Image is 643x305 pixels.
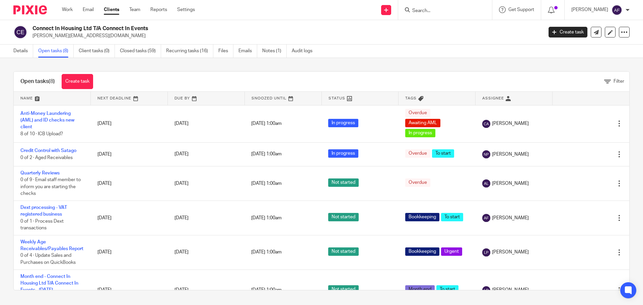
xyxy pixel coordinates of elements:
td: [DATE] [91,166,168,201]
span: Month end [405,285,435,294]
span: [DATE] [174,288,189,293]
span: [PERSON_NAME] [492,120,529,127]
span: 0 of 4 · Update Sales and Purchases on QuickBooks [20,253,76,265]
span: To start [441,213,463,221]
a: Create task [549,27,587,37]
td: [DATE] [91,235,168,270]
a: Quarterly Reviews [20,171,60,175]
a: Audit logs [292,45,317,58]
a: Month end - Connect In Housing Ltd T/A Connect In Events - [DATE] [20,274,78,293]
span: In progress [328,119,358,127]
a: Reports [150,6,167,13]
span: [DATE] [174,216,189,220]
span: [DATE] [174,121,189,126]
span: [PERSON_NAME] [492,249,529,255]
span: To start [436,285,458,294]
span: Get Support [508,7,534,12]
a: Open tasks (8) [38,45,74,58]
a: Emails [238,45,257,58]
span: Overdue [405,178,430,187]
img: svg%3E [482,214,490,222]
span: In progress [405,129,435,137]
img: Pixie [13,5,47,14]
span: Not started [328,178,359,187]
a: Dext processing - VAT registered business [20,205,67,217]
span: 0 of 1 · Process Dext transactions [20,219,64,231]
td: [DATE] [91,105,168,142]
span: Not started [328,247,359,256]
a: Clients [104,6,119,13]
p: [PERSON_NAME][EMAIL_ADDRESS][DOMAIN_NAME] [32,32,539,39]
span: 0 of 2 · Aged Receivables [20,155,73,160]
span: Overdue [405,149,430,158]
a: Weekly Age Receivables/Payables Report [20,240,83,251]
span: [DATE] 1:00am [251,121,282,126]
span: Overdue [405,109,430,117]
input: Search [412,8,472,14]
a: Create task [62,74,93,89]
img: svg%3E [482,248,490,256]
span: [DATE] 1:00am [251,288,282,293]
td: [DATE] [91,201,168,235]
span: [DATE] 1:00am [251,216,282,220]
span: [DATE] 1:00am [251,250,282,255]
a: Closed tasks (59) [120,45,161,58]
span: Not started [328,285,359,294]
span: Awaiting AML [405,119,440,127]
a: Settings [177,6,195,13]
a: Client tasks (0) [79,45,115,58]
span: To start [432,149,454,158]
a: Work [62,6,73,13]
a: Details [13,45,33,58]
a: Credit Control with Satago [20,148,76,153]
span: Tags [405,96,417,100]
span: [PERSON_NAME] [492,180,529,187]
span: Filter [614,79,624,84]
span: [DATE] 1:00am [251,181,282,186]
span: 0 of 9 · Email staff member to inform you are starting the checks [20,178,81,196]
a: Email [83,6,94,13]
h1: Open tasks [20,78,55,85]
img: svg%3E [482,150,490,158]
span: [DATE] [174,181,189,186]
a: Recurring tasks (16) [166,45,213,58]
h2: Connect In Housing Ltd T/A Connect In Events [32,25,437,32]
a: Notes (1) [262,45,287,58]
span: Not started [328,213,359,221]
a: Files [218,45,233,58]
span: [PERSON_NAME] [492,151,529,158]
span: [PERSON_NAME] [492,287,529,293]
p: [PERSON_NAME] [571,6,608,13]
td: [DATE] [91,142,168,166]
span: 8 of 10 · ICB Upload? [20,132,63,136]
span: Urgent [441,247,462,256]
img: svg%3E [13,25,27,39]
span: Bookkeeping [405,213,439,221]
span: In progress [328,149,358,158]
span: Status [329,96,345,100]
span: [PERSON_NAME] [492,215,529,221]
img: svg%3E [482,120,490,128]
span: [DATE] [174,250,189,255]
img: svg%3E [482,179,490,187]
img: svg%3E [612,5,622,15]
span: Snoozed Until [252,96,287,100]
span: (8) [49,79,55,84]
span: Bookkeeping [405,247,439,256]
img: svg%3E [482,286,490,294]
span: [DATE] [174,152,189,157]
a: Anti-Money Laundering (AML) and ID checks new client [20,111,74,130]
a: Team [129,6,140,13]
span: [DATE] 1:00am [251,152,282,157]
